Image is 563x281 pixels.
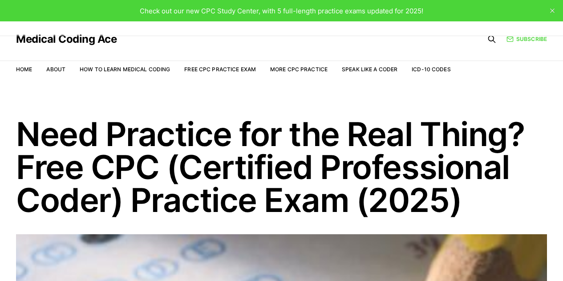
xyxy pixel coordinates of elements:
[545,4,559,18] button: close
[418,237,563,281] iframe: portal-trigger
[16,118,547,216] h1: Need Practice for the Real Thing? Free CPC (Certified Professional Coder) Practice Exam (2025)
[140,7,423,15] span: Check out our new CPC Study Center, with 5 full-length practice exams updated for 2025!
[80,66,170,73] a: How to Learn Medical Coding
[46,66,65,73] a: About
[184,66,256,73] a: Free CPC Practice Exam
[342,66,397,73] a: Speak Like a Coder
[270,66,328,73] a: More CPC Practice
[506,35,547,43] a: Subscribe
[16,34,117,45] a: Medical Coding Ace
[412,66,450,73] a: ICD-10 Codes
[16,66,32,73] a: Home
